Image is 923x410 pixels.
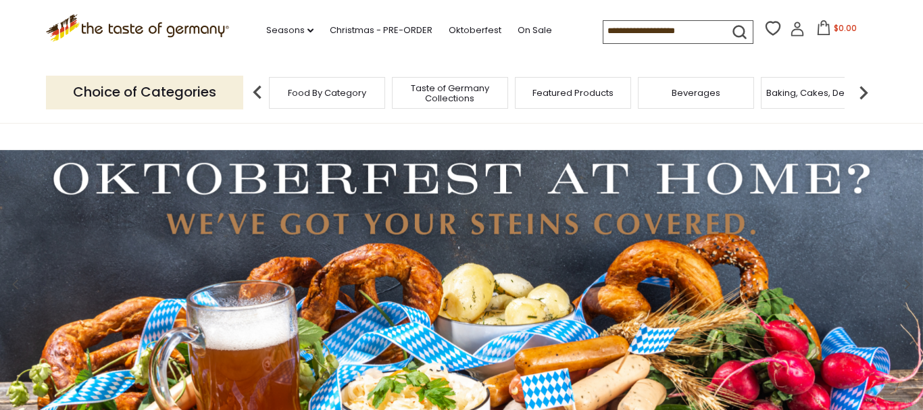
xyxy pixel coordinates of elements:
[288,88,366,98] a: Food By Category
[266,23,314,38] a: Seasons
[850,79,877,106] img: next arrow
[807,20,865,41] button: $0.00
[449,23,501,38] a: Oktoberfest
[396,83,504,103] a: Taste of Germany Collections
[46,76,243,109] p: Choice of Categories
[834,22,857,34] span: $0.00
[244,79,271,106] img: previous arrow
[518,23,552,38] a: On Sale
[330,23,432,38] a: Christmas - PRE-ORDER
[532,88,614,98] a: Featured Products
[672,88,720,98] a: Beverages
[766,88,871,98] a: Baking, Cakes, Desserts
